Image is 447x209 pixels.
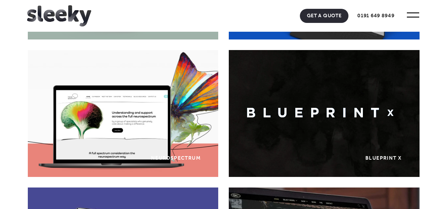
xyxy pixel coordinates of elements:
a: Get A Quote [300,9,349,23]
a: 0191 649 8949 [350,9,401,23]
div: Blueprint X [365,155,402,161]
a: Blueprint xBlueprint X [229,50,420,177]
img: Sleeky Web Design Newcastle [27,5,91,26]
a: Neurospectrum [28,50,219,177]
div: Neurospectrum [151,155,201,161]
